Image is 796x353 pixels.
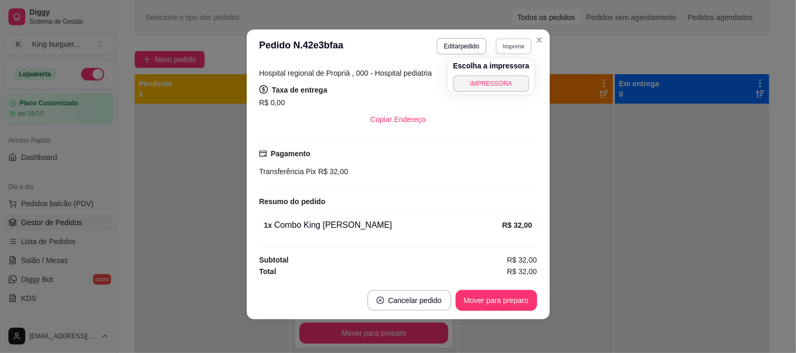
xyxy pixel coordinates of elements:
[377,297,384,304] span: close-circle
[259,85,268,94] span: dollar
[259,150,267,157] span: credit-card
[259,38,344,55] h3: Pedido N. 42e3bfaa
[271,149,310,158] strong: Pagamento
[259,256,289,264] strong: Subtotal
[264,221,273,229] strong: 1 x
[496,38,532,54] button: Imprimir
[259,167,316,176] span: Transferência Pix
[259,98,285,107] span: R$ 0,00
[264,219,502,231] div: Combo King [PERSON_NAME]
[259,267,276,276] strong: Total
[507,254,537,266] span: R$ 32,00
[456,290,537,311] button: Mover para preparo
[259,197,326,206] strong: Resumo do pedido
[453,75,529,92] button: IMPRESSORA
[367,290,451,311] button: close-circleCancelar pedido
[259,69,432,77] span: Hospital regional de Propriá , 000 - Hospital pediatria
[502,221,532,229] strong: R$ 32,00
[272,86,328,94] strong: Taxa de entrega
[362,109,434,130] button: Copiar Endereço
[531,32,548,48] button: Close
[453,60,529,71] h4: Escolha a impressora
[316,167,348,176] span: R$ 32,00
[437,38,487,55] button: Editarpedido
[507,266,537,277] span: R$ 32,00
